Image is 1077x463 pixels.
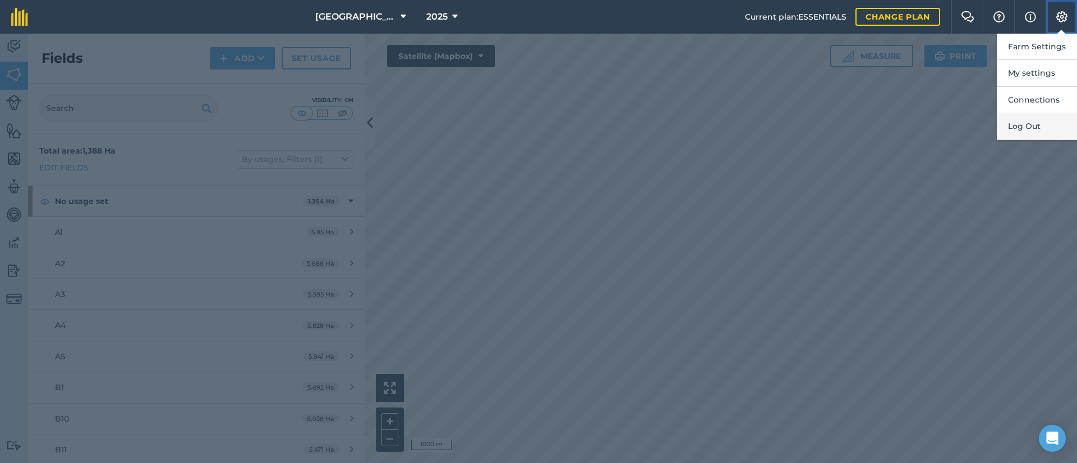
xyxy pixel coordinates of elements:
[1025,10,1036,24] img: svg+xml;base64,PHN2ZyB4bWxucz0iaHR0cDovL3d3dy53My5vcmcvMjAwMC9zdmciIHdpZHRoPSIxNyIgaGVpZ2h0PSIxNy...
[997,34,1077,60] button: Farm Settings
[1055,11,1069,22] img: A cog icon
[992,11,1006,22] img: A question mark icon
[997,60,1077,86] button: My settings
[997,87,1077,113] button: Connections
[745,11,846,23] span: Current plan : ESSENTIALS
[11,8,28,26] img: fieldmargin Logo
[855,8,940,26] a: Change plan
[961,11,974,22] img: Two speech bubbles overlapping with the left bubble in the forefront
[315,10,396,24] span: [GEOGRAPHIC_DATA] Farming
[1039,425,1066,452] div: Open Intercom Messenger
[426,10,448,24] span: 2025
[997,113,1077,140] button: Log Out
